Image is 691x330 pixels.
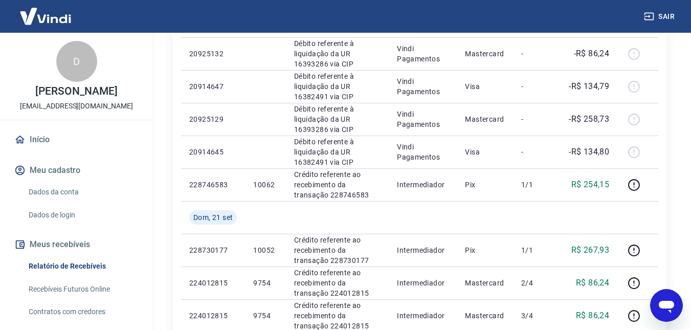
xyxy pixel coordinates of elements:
p: Mastercard [465,49,505,59]
p: Intermediador [397,278,449,288]
p: 9754 [253,278,277,288]
p: Crédito referente ao recebimento da transação 228730177 [294,235,381,266]
p: 20925132 [189,49,237,59]
p: Visa [465,81,505,92]
p: -R$ 134,80 [569,146,609,158]
p: R$ 86,24 [576,310,609,322]
p: Visa [465,147,505,157]
a: Dados de login [25,205,141,226]
p: Mastercard [465,114,505,124]
p: Débito referente à liquidação da UR 16382491 via CIP [294,137,381,167]
p: Pix [465,180,505,190]
p: - [521,49,551,59]
p: Débito referente à liquidação da UR 16393286 via CIP [294,104,381,135]
p: 20914645 [189,147,237,157]
p: -R$ 86,24 [574,48,610,60]
p: Intermediador [397,311,449,321]
p: [PERSON_NAME] [35,86,117,97]
p: 10062 [253,180,277,190]
p: R$ 86,24 [576,277,609,289]
button: Meu cadastro [12,159,141,182]
p: Débito referente à liquidação da UR 16382491 via CIP [294,71,381,102]
p: 10052 [253,245,277,255]
p: Vindi Pagamentos [397,109,449,129]
a: Dados da conta [25,182,141,203]
p: 1/1 [521,180,551,190]
p: -R$ 258,73 [569,113,609,125]
p: 20914647 [189,81,237,92]
p: 228730177 [189,245,237,255]
a: Recebíveis Futuros Online [25,279,141,300]
p: Débito referente à liquidação da UR 16393286 via CIP [294,38,381,69]
p: R$ 267,93 [571,244,610,256]
p: Crédito referente ao recebimento da transação 228746583 [294,169,381,200]
p: R$ 254,15 [571,179,610,191]
p: 224012815 [189,278,237,288]
p: Intermediador [397,180,449,190]
p: -R$ 134,79 [569,80,609,93]
p: 2/4 [521,278,551,288]
p: Vindi Pagamentos [397,43,449,64]
img: Vindi [12,1,79,32]
p: Vindi Pagamentos [397,142,449,162]
p: 224012815 [189,311,237,321]
a: Início [12,128,141,151]
p: - [521,114,551,124]
p: 9754 [253,311,277,321]
p: 20925129 [189,114,237,124]
p: Mastercard [465,278,505,288]
a: Relatório de Recebíveis [25,256,141,277]
p: 1/1 [521,245,551,255]
span: Dom, 21 set [193,212,233,223]
p: Vindi Pagamentos [397,76,449,97]
p: 3/4 [521,311,551,321]
p: Crédito referente ao recebimento da transação 224012815 [294,268,381,298]
p: - [521,147,551,157]
button: Meus recebíveis [12,233,141,256]
p: Pix [465,245,505,255]
p: - [521,81,551,92]
p: Intermediador [397,245,449,255]
p: 228746583 [189,180,237,190]
a: Contratos com credores [25,301,141,322]
div: D [56,41,97,82]
p: [EMAIL_ADDRESS][DOMAIN_NAME] [20,101,133,112]
p: Mastercard [465,311,505,321]
button: Sair [642,7,679,26]
iframe: Botão para abrir a janela de mensagens [650,289,683,322]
